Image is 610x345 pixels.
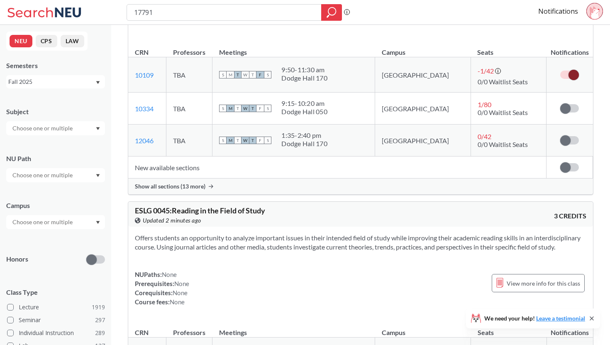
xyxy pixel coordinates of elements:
span: We need your help! [484,316,585,321]
span: M [227,137,234,144]
span: S [264,137,271,144]
th: Professors [166,39,212,57]
span: Show all sections (13 more) [135,183,205,190]
div: Show all sections (13 more) [128,179,593,194]
span: None [174,280,189,287]
svg: Dropdown arrow [96,81,100,84]
span: Updated 2 minutes ago [143,216,201,225]
span: S [219,137,227,144]
a: Leave a testimonial [536,315,585,322]
a: 10334 [135,105,154,113]
div: Campus [6,201,105,210]
div: 9:50 - 11:30 am [281,66,327,74]
td: New available sections [128,157,547,179]
th: Seats [471,39,546,57]
svg: Dropdown arrow [96,127,100,130]
div: Fall 2025Dropdown arrow [6,75,105,88]
div: Semesters [6,61,105,70]
button: LAW [61,35,84,47]
span: 297 [95,316,105,325]
div: Dodge Hall 170 [281,74,327,82]
th: Campus [375,320,471,338]
span: S [219,105,227,112]
span: S [264,105,271,112]
div: NUPaths: Prerequisites: Corequisites: Course fees: [135,270,189,306]
th: Seats [471,320,547,338]
div: Dodge Hall 170 [281,139,327,148]
span: F [256,105,264,112]
svg: Dropdown arrow [96,221,100,224]
td: TBA [166,57,212,93]
span: 0/0 Waitlist Seats [478,140,528,148]
span: T [234,71,242,78]
span: F [256,71,264,78]
div: CRN [135,328,149,337]
span: T [234,137,242,144]
label: Individual Instruction [7,328,105,338]
td: TBA [166,93,212,125]
span: S [219,71,227,78]
input: Class, professor, course number, "phrase" [133,5,315,20]
td: [GEOGRAPHIC_DATA] [375,57,471,93]
th: Campus [375,39,471,57]
svg: Dropdown arrow [96,174,100,177]
div: Dropdown arrow [6,121,105,135]
span: W [242,137,249,144]
th: Professors [166,320,212,338]
input: Choose one or multiple [8,123,78,133]
div: Dropdown arrow [6,168,105,182]
span: T [249,71,256,78]
span: 1 / 80 [478,100,491,108]
span: 0/0 Waitlist Seats [478,78,528,86]
div: Dodge Hall 050 [281,108,327,116]
span: View more info for this class [507,278,580,289]
div: Subject [6,107,105,116]
section: Offers students an opportunity to analyze important issues in their intended field of study while... [135,233,586,252]
th: Notifications [547,39,593,57]
span: -1 / 42 [478,67,494,75]
span: T [234,105,242,112]
span: None [162,271,177,278]
span: 0 / 42 [478,132,491,140]
td: [GEOGRAPHIC_DATA] [375,125,471,157]
a: 10109 [135,71,154,79]
span: F [256,137,264,144]
span: 1919 [92,303,105,312]
span: W [242,71,249,78]
th: Meetings [212,39,375,57]
div: 9:15 - 10:20 am [281,99,327,108]
input: Choose one or multiple [8,170,78,180]
span: 289 [95,328,105,338]
span: W [242,105,249,112]
span: ESLG 0045 : Reading in the Field of Study [135,206,265,215]
svg: magnifying glass [327,7,337,18]
div: magnifying glass [321,4,342,21]
span: M [227,105,234,112]
div: 1:35 - 2:40 pm [281,131,327,139]
span: 0/0 Waitlist Seats [478,108,528,116]
td: [GEOGRAPHIC_DATA] [375,93,471,125]
div: CRN [135,48,149,57]
button: NEU [10,35,32,47]
div: Fall 2025 [8,77,95,86]
div: Dropdown arrow [6,215,105,229]
span: None [170,298,185,306]
label: Lecture [7,302,105,313]
a: Notifications [538,7,578,16]
div: NU Path [6,154,105,163]
input: Choose one or multiple [8,217,78,227]
span: Class Type [6,288,105,297]
span: 3 CREDITS [554,211,586,220]
label: Seminar [7,315,105,325]
span: S [264,71,271,78]
a: 12046 [135,137,154,144]
th: Notifications [547,320,593,338]
td: TBA [166,125,212,157]
th: Meetings [212,320,375,338]
button: CPS [36,35,57,47]
span: T [249,137,256,144]
span: M [227,71,234,78]
span: None [173,289,188,296]
span: T [249,105,256,112]
p: Honors [6,254,28,264]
